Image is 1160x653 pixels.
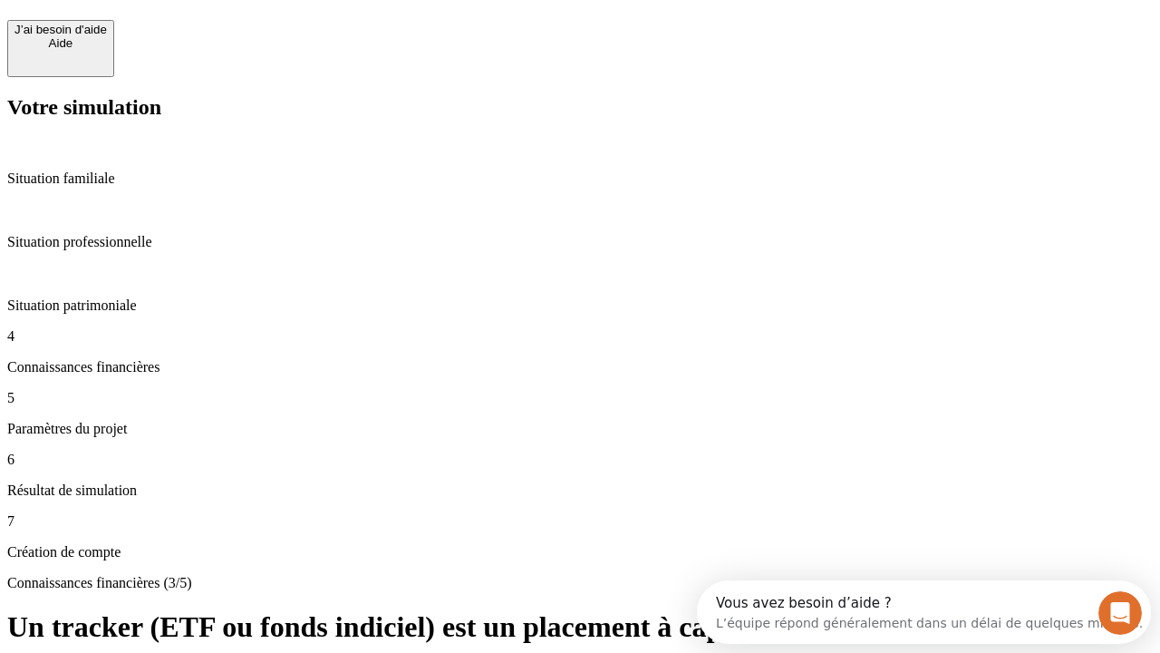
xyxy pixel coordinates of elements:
p: 5 [7,390,1153,406]
p: Résultat de simulation [7,482,1153,499]
iframe: Intercom live chat discovery launcher [697,580,1151,644]
p: Création de compte [7,544,1153,560]
iframe: Intercom live chat [1098,591,1142,635]
p: Situation patrimoniale [7,297,1153,314]
div: L’équipe répond généralement dans un délai de quelques minutes. [19,30,446,49]
div: Aide [14,36,107,50]
p: Situation professionnelle [7,234,1153,250]
div: J’ai besoin d'aide [14,23,107,36]
p: Situation familiale [7,171,1153,187]
p: Connaissances financières [7,359,1153,375]
p: Connaissances financières (3/5) [7,575,1153,591]
button: J’ai besoin d'aideAide [7,20,114,77]
p: 6 [7,452,1153,468]
h2: Votre simulation [7,95,1153,120]
p: 4 [7,328,1153,345]
div: Vous avez besoin d’aide ? [19,15,446,30]
div: Ouvrir le Messenger Intercom [7,7,499,57]
p: Paramètres du projet [7,421,1153,437]
p: 7 [7,513,1153,530]
h1: Un tracker (ETF ou fonds indiciel) est un placement à capital garanti ? [7,610,1153,644]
